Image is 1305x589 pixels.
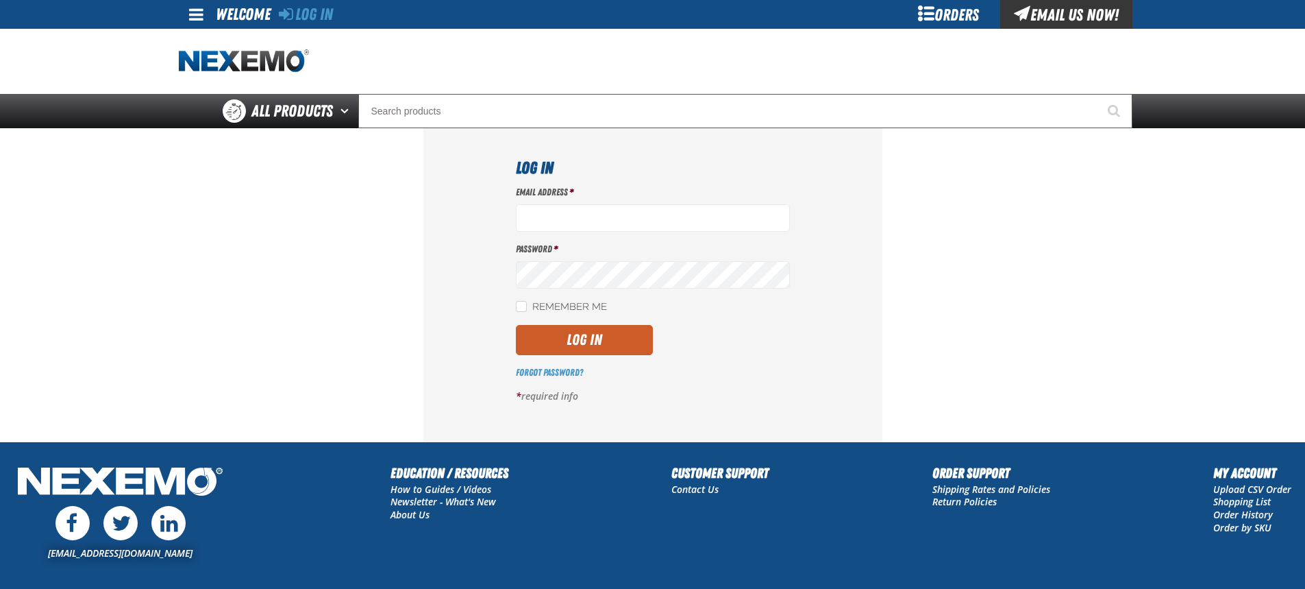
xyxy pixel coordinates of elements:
h1: Log In [516,156,790,180]
a: Shipping Rates and Policies [932,483,1050,496]
button: Open All Products pages [336,94,358,128]
img: Nexemo logo [179,49,309,73]
input: Search [358,94,1132,128]
a: Contact Us [671,483,719,496]
a: About Us [390,508,430,521]
button: Log In [516,325,653,355]
a: Home [179,49,309,73]
span: All Products [251,99,333,123]
label: Remember Me [516,301,607,314]
img: Nexemo Logo [14,463,227,503]
a: How to Guides / Videos [390,483,491,496]
button: Start Searching [1098,94,1132,128]
a: Upload CSV Order [1213,483,1291,496]
h2: Education / Resources [390,463,508,483]
a: Log In [279,5,333,24]
a: Return Policies [932,495,997,508]
a: Order History [1213,508,1273,521]
h2: Order Support [932,463,1050,483]
h2: My Account [1213,463,1291,483]
a: Order by SKU [1213,521,1271,534]
label: Email Address [516,186,790,199]
label: Password [516,243,790,256]
a: [EMAIL_ADDRESS][DOMAIN_NAME] [48,546,192,560]
a: Forgot Password? [516,367,583,378]
a: Shopping List [1213,495,1271,508]
a: Newsletter - What's New [390,495,496,508]
p: required info [516,390,790,403]
h2: Customer Support [671,463,769,483]
input: Remember Me [516,301,527,312]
